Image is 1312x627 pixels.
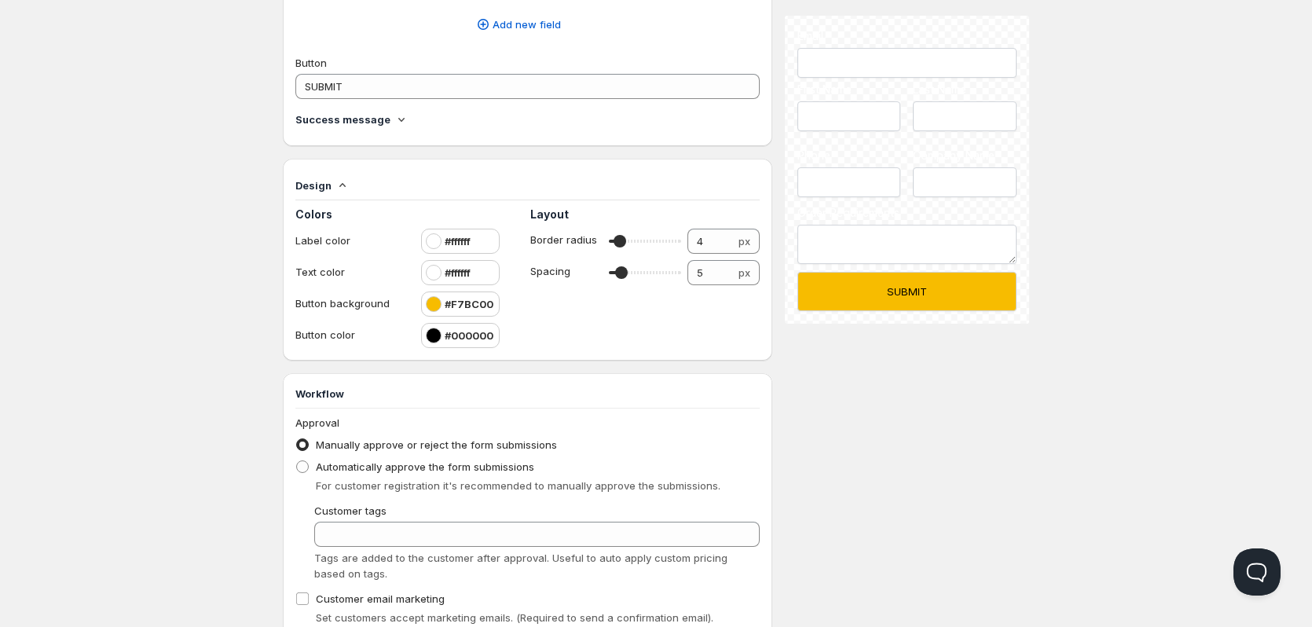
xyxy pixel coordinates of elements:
p: Button background [295,295,405,311]
span: Manually approve or reject the form submissions [316,438,557,451]
span: For customer registration it's recommended to manually approve the submissions. [316,479,720,492]
p: Border radius [530,232,603,247]
p: Text color [295,264,405,280]
button: SUBMIT [797,272,1017,311]
span: px [738,266,750,279]
label: Company Name [913,148,1017,163]
h4: #F7BC00 [445,296,493,312]
h2: Layout [530,207,759,222]
h4: Success message [295,112,390,127]
div: Email [797,28,1017,44]
span: Customer email marketing [316,592,445,605]
iframe: Help Scout Beacon - Open [1233,548,1281,596]
p: Label color [295,233,405,248]
button: Add new field [286,12,750,37]
span: Approval [295,416,339,429]
span: Automatically approve the form submissions [316,460,534,473]
h3: Workflow [295,386,760,401]
h4: #000000 [445,328,493,343]
span: Button [295,57,327,69]
p: Spacing [530,263,603,279]
h4: #ffffff [445,265,471,280]
span: Tags are added to the customer after approval. Useful to auto apply custom pricing based on tags. [314,552,727,580]
h4: #ffffff [445,233,471,249]
span: px [738,235,750,247]
span: Customer tags [314,504,387,517]
span: Set customers accept marketing emails. (Required to send a confirmation email). [316,611,713,624]
h2: Colors [295,207,524,222]
span: Add new field [493,16,561,32]
label: First Name [797,82,901,97]
h4: Design [295,178,332,193]
label: Phone [797,148,901,163]
label: Order Requirements [797,205,1017,221]
label: Last Name [913,82,1017,97]
p: Button color [295,327,405,343]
